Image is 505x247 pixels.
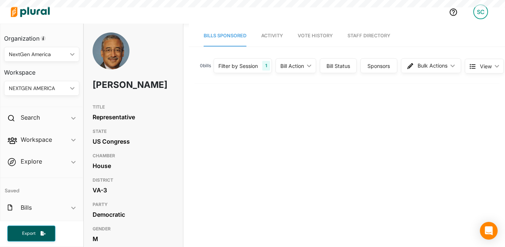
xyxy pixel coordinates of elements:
a: SC [467,1,494,22]
h4: Saved [0,178,83,196]
h2: Explore [21,157,42,165]
div: NEXTGEN AMERICA [9,85,67,92]
h2: Bills [21,203,32,212]
span: Bulk Actions [418,63,447,68]
div: 1 [262,61,270,71]
a: Staff Directory [347,25,390,47]
h3: Workspace [4,62,79,78]
button: Bulk Actions [401,58,461,73]
span: Activity [261,33,283,38]
h2: Search [21,113,40,121]
h3: PARTY [93,200,174,209]
h3: DISTRICT [93,176,174,185]
span: Bills Sponsored [204,33,246,38]
div: Open Intercom Messenger [480,222,498,240]
div: Representative [93,112,174,123]
h2: Workspace [21,135,52,144]
h3: GENDER [93,224,174,233]
div: US Congress [93,136,174,147]
div: NextGen America [9,51,67,58]
a: Bills Sponsored [204,25,246,47]
h3: CHAMBER [93,151,174,160]
div: SC [473,4,488,19]
div: Bill Status [325,62,352,70]
div: M [93,233,174,244]
a: Vote History [298,25,333,47]
h3: Organization [4,28,79,44]
div: Bill Action [280,62,304,70]
span: View [480,62,492,70]
span: 0 bill s [200,62,211,69]
a: Activity [261,25,283,47]
img: Headshot of Bobby Scott [93,32,129,78]
div: Filter by Session [218,62,258,70]
div: House [93,160,174,171]
span: Export [17,230,41,237]
div: Sponsors [365,62,392,70]
h1: [PERSON_NAME] [93,74,141,96]
div: Democratic [93,209,174,220]
h3: STATE [93,127,174,136]
span: Vote History [298,33,333,38]
h3: TITLE [93,103,174,112]
div: VA-3 [93,185,174,196]
button: Export [7,226,55,241]
div: Tooltip anchor [40,35,46,42]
